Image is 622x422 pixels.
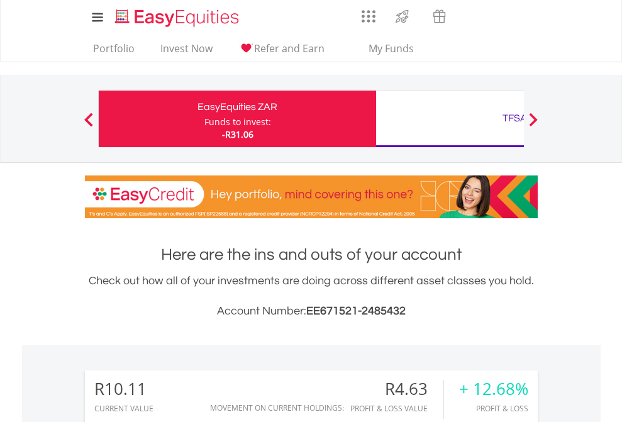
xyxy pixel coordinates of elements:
div: Profit & Loss Value [350,404,443,413]
button: Next [521,119,546,131]
a: FAQ's and Support [490,3,522,28]
div: Profit & Loss [459,404,528,413]
img: EasyEquities_Logo.png [113,8,244,28]
a: Portfolio [88,42,140,62]
h3: Account Number: [85,303,538,320]
div: Funds to invest: [204,116,271,128]
span: -R31.06 [222,128,253,140]
div: EasyEquities ZAR [106,98,369,116]
div: R4.63 [350,380,443,398]
div: + 12.68% [459,380,528,398]
a: Notifications [458,3,490,28]
a: My Profile [522,3,554,31]
span: My Funds [350,40,433,57]
h1: Here are the ins and outs of your account [85,243,538,266]
img: thrive-v2.svg [392,6,413,26]
a: AppsGrid [353,3,384,23]
img: EasyCredit Promotion Banner [85,175,538,218]
a: Vouchers [421,3,458,26]
div: CURRENT VALUE [94,404,153,413]
img: grid-menu-icon.svg [362,9,375,23]
div: R10.11 [94,380,153,398]
div: Check out how all of your investments are doing across different asset classes you hold. [85,272,538,320]
a: Refer and Earn [233,42,330,62]
a: Invest Now [155,42,218,62]
button: Previous [76,119,101,131]
img: vouchers-v2.svg [429,6,450,26]
span: Refer and Earn [254,42,325,55]
div: Movement on Current Holdings: [210,404,344,412]
a: Home page [110,3,244,28]
span: EE671521-2485432 [306,305,406,317]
